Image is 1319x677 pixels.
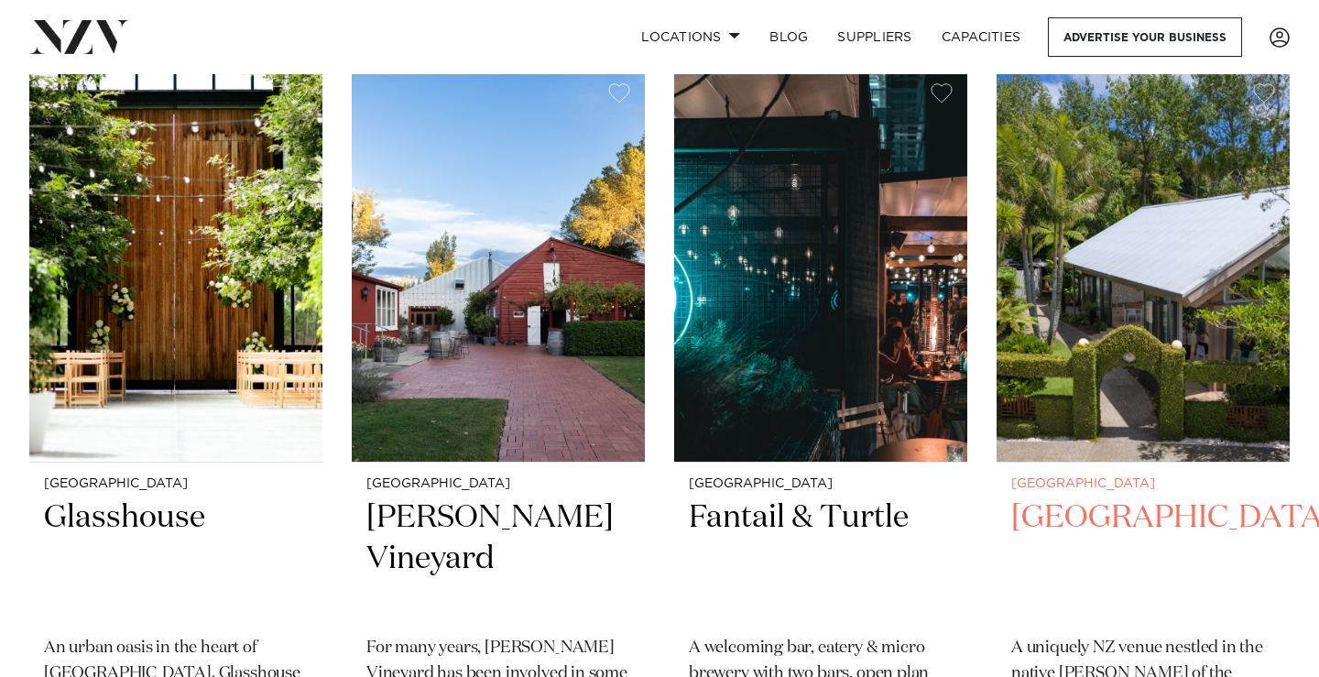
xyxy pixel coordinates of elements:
[927,17,1036,57] a: Capacities
[689,497,953,621] h2: Fantail & Turtle
[689,477,953,491] small: [GEOGRAPHIC_DATA]
[44,477,308,491] small: [GEOGRAPHIC_DATA]
[627,17,755,57] a: Locations
[823,17,926,57] a: SUPPLIERS
[1048,17,1242,57] a: Advertise your business
[755,17,823,57] a: BLOG
[29,20,129,53] img: nzv-logo.png
[44,497,308,621] h2: Glasshouse
[366,477,630,491] small: [GEOGRAPHIC_DATA]
[1011,497,1275,621] h2: [GEOGRAPHIC_DATA]
[366,497,630,621] h2: [PERSON_NAME] Vineyard
[1011,477,1275,491] small: [GEOGRAPHIC_DATA]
